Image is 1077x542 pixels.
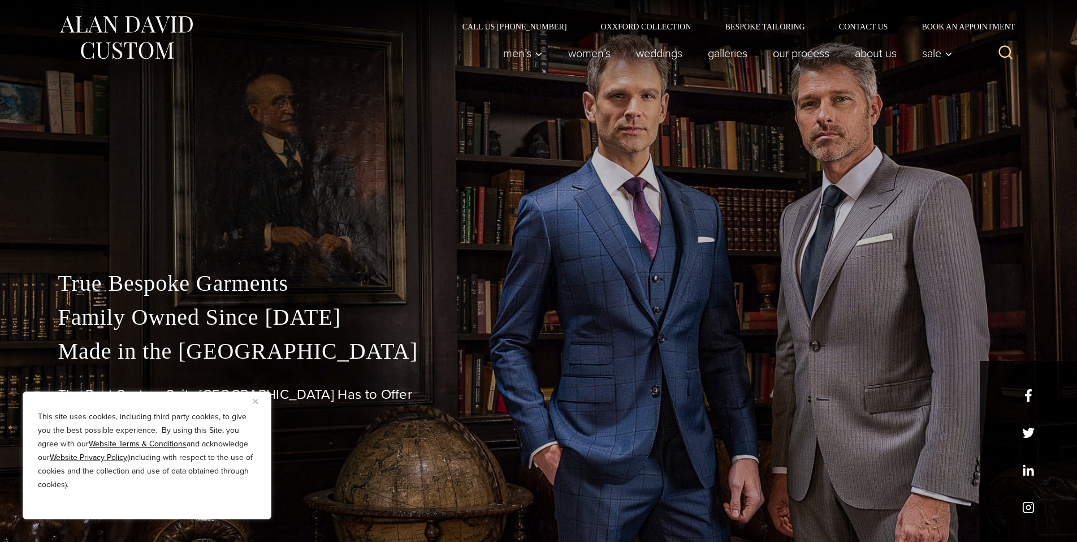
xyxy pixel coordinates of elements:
[503,48,543,59] span: Men’s
[490,42,958,64] nav: Primary Navigation
[822,23,905,31] a: Contact Us
[58,386,1019,403] h1: The Best Custom Suits [GEOGRAPHIC_DATA] Has to Offer
[695,42,760,64] a: Galleries
[58,266,1019,368] p: True Bespoke Garments Family Owned Since [DATE] Made in the [GEOGRAPHIC_DATA]
[583,23,708,31] a: Oxxford Collection
[50,451,127,463] a: Website Privacy Policy
[992,40,1019,67] button: View Search Form
[922,48,953,59] span: Sale
[445,23,584,31] a: Call Us [PHONE_NUMBER]
[555,42,623,64] a: Women’s
[253,394,266,408] button: Close
[760,42,842,64] a: Our Process
[253,399,258,404] img: Close
[623,42,695,64] a: weddings
[89,438,187,450] a: Website Terms & Conditions
[58,12,194,63] img: Alan David Custom
[905,23,1019,31] a: Book an Appointment
[445,23,1019,31] nav: Secondary Navigation
[38,410,256,492] p: This site uses cookies, including third party cookies, to give you the best possible experience. ...
[708,23,821,31] a: Bespoke Tailoring
[842,42,909,64] a: About Us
